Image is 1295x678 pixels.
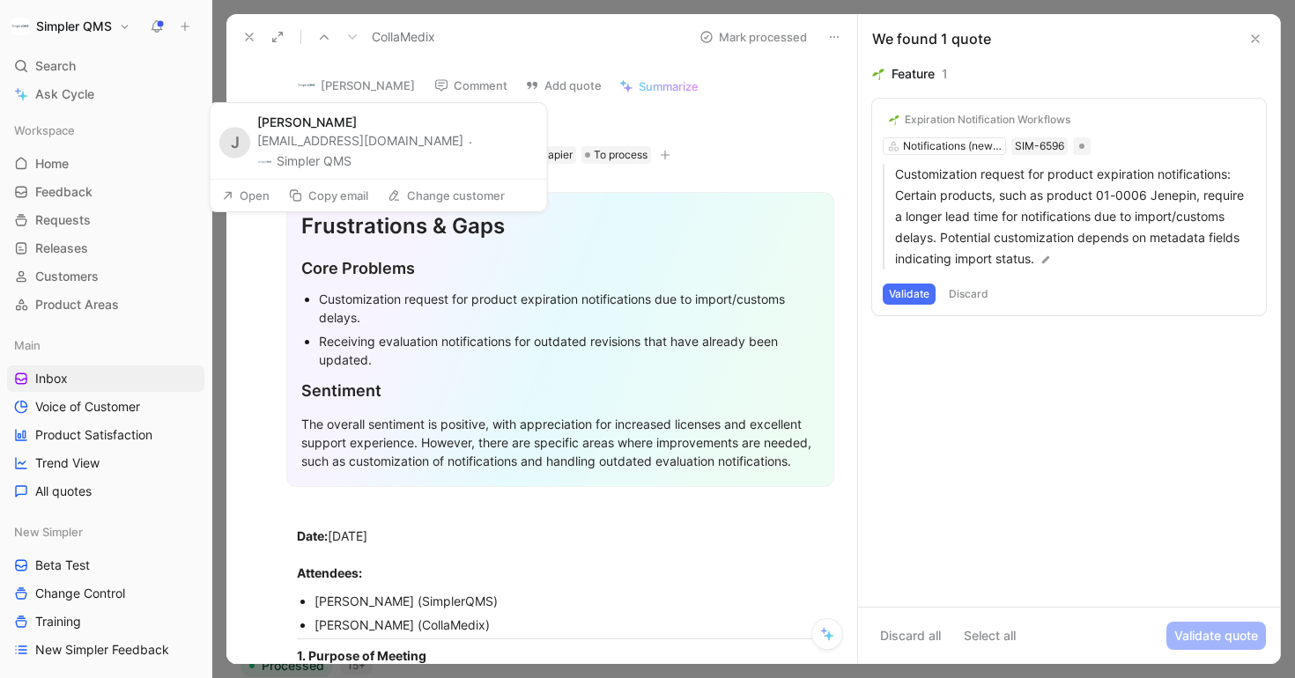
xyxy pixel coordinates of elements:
[35,211,91,229] span: Requests
[7,263,204,290] a: Customers
[872,622,949,650] button: Discard all
[214,183,277,208] button: Open
[319,290,819,327] div: Customization request for product expiration notifications due to import/customs delays.
[7,332,204,505] div: MainInboxVoice of CustomerProduct SatisfactionTrend ViewAll quotes
[7,552,204,579] a: Beta Test
[281,183,376,208] button: Copy email
[301,210,819,242] div: Frustrations & Gaps
[35,268,99,285] span: Customers
[943,284,995,305] button: Discard
[7,235,204,262] a: Releases
[7,478,204,505] a: All quotes
[7,365,204,392] a: Inbox
[36,18,112,34] h1: Simpler QMS
[469,134,472,151] div: ·
[35,296,119,313] span: Product Areas
[639,78,699,94] span: Summarize
[7,450,204,476] a: Trend View
[35,613,81,630] span: Training
[895,164,1255,269] p: Customization request for product expiration notifications: Certain products, such as product 01-...
[35,585,125,602] span: Change Control
[7,394,204,420] a: Voice of Customer
[905,113,1070,127] div: Expiration Notification Workflows
[594,146,647,164] span: To process
[7,608,204,635] a: Training
[7,580,204,607] a: Change Control
[7,207,204,233] a: Requests
[892,63,935,85] div: Feature
[297,109,824,137] h1: CollaMedix
[257,132,536,172] div: [EMAIL_ADDRESS][DOMAIN_NAME]
[7,332,204,358] div: Main
[889,114,899,125] img: 🌱
[35,370,68,387] span: Inbox
[380,183,513,208] button: Change customer
[7,519,204,545] div: New Simpler
[541,146,573,164] div: Zapier
[7,81,204,107] a: Ask Cycle
[35,426,152,444] span: Product Satisfaction
[872,68,884,80] img: 🌱
[1166,622,1266,650] button: Validate quote
[14,336,41,354] span: Main
[517,73,610,98] button: Add quote
[35,240,88,257] span: Releases
[581,146,651,164] div: To process
[942,63,948,85] div: 1
[297,508,824,582] div: [DATE]
[35,183,92,201] span: Feedback
[7,519,204,663] div: New SimplerBeta TestChange ControlTrainingNew Simpler Feedback
[301,415,819,470] div: The overall sentiment is positive, with appreciation for increased licenses and excellent support...
[257,155,271,169] img: dc0dfee4-4fe5-4068-b508-f0ed42363be8.png
[35,84,94,105] span: Ask Cycle
[692,25,815,49] button: Mark processed
[35,454,100,472] span: Trend View
[297,565,362,580] strong: Attendees:
[14,122,75,139] span: Workspace
[297,528,328,543] strong: Date:
[7,117,204,144] div: Workspace
[426,73,515,98] button: Comment
[872,28,991,49] div: We found 1 quote
[14,523,83,541] span: New Simpler
[35,556,90,574] span: Beta Test
[314,592,824,610] div: [PERSON_NAME] (SimplerQMS)
[35,55,76,77] span: Search
[611,74,707,99] button: Summarize
[219,128,250,158] div: J
[301,256,819,280] div: Core Problems
[297,648,426,663] strong: 1. Purpose of Meeting
[35,155,69,173] span: Home
[35,398,140,416] span: Voice of Customer
[257,151,351,172] button: Simpler QMS
[290,72,423,99] button: logo[PERSON_NAME]
[301,379,819,402] div: Sentiment
[1040,254,1052,266] img: pen.svg
[7,14,135,39] button: Simpler QMSSimpler QMS
[956,622,1024,650] button: Select all
[7,179,204,205] a: Feedback
[257,114,536,130] div: [PERSON_NAME]
[298,77,315,94] img: logo
[883,284,936,305] button: Validate
[7,637,204,663] a: New Simpler Feedback
[35,641,169,659] span: New Simpler Feedback
[883,109,1077,130] button: 🌱Expiration Notification Workflows
[35,483,92,500] span: All quotes
[7,151,204,177] a: Home
[7,291,204,318] a: Product Areas
[7,53,204,79] div: Search
[314,615,824,634] div: [PERSON_NAME] (CollaMedix)
[319,332,819,369] div: Receiving evaluation notifications for outdated revisions that have already been updated.
[11,18,29,35] img: Simpler QMS
[7,422,204,448] a: Product Satisfaction
[372,26,435,48] span: CollaMedix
